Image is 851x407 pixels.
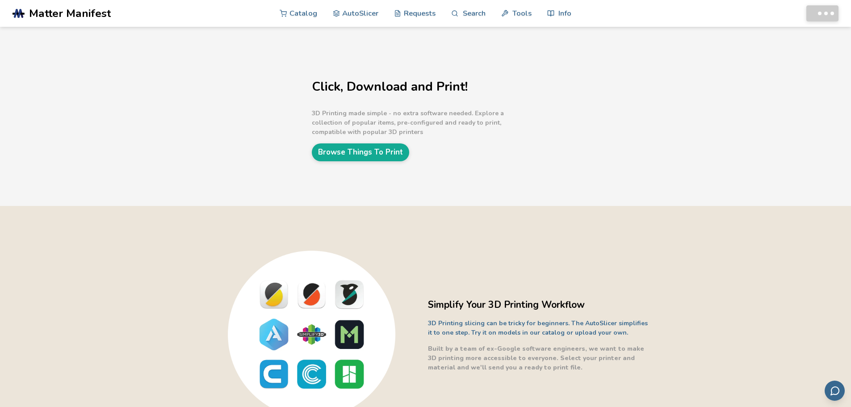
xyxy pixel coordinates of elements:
[312,80,535,94] h1: Click, Download and Print!
[428,344,651,372] p: Built by a team of ex-Google software engineers, we want to make 3D printing more accessible to e...
[428,319,651,337] p: 3D Printing slicing can be tricky for beginners. The AutoSlicer simplifies it to one step. Try it...
[428,298,651,312] h2: Simplify Your 3D Printing Workflow
[312,109,535,137] p: 3D Printing made simple - no extra software needed. Explore a collection of popular items, pre-co...
[312,143,409,161] a: Browse Things To Print
[29,7,111,20] span: Matter Manifest
[825,381,845,401] button: Send feedback via email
